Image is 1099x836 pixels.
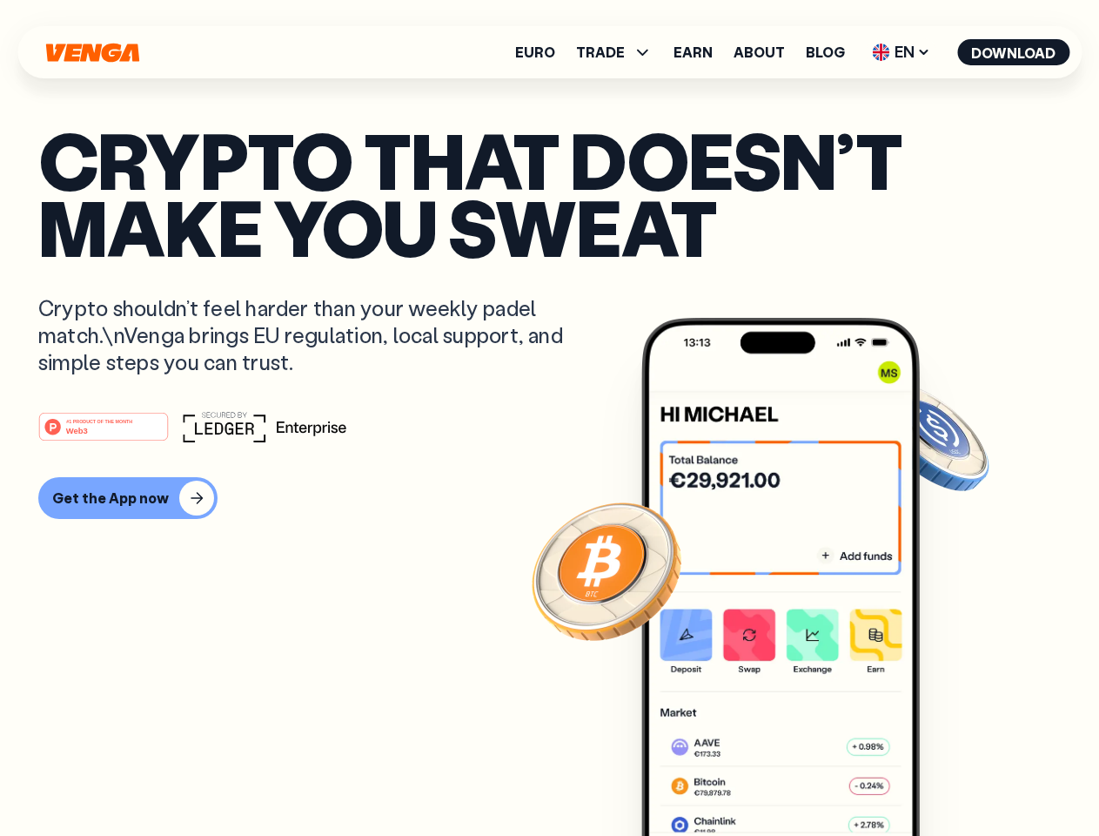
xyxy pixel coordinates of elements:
span: TRADE [576,45,625,59]
span: TRADE [576,42,653,63]
tspan: Web3 [66,425,88,435]
tspan: #1 PRODUCT OF THE MONTH [66,418,132,423]
p: Crypto that doesn’t make you sweat [38,126,1061,260]
img: Bitcoin [528,492,685,649]
a: Euro [515,45,555,59]
p: Crypto shouldn’t feel harder than your weekly padel match.\nVenga brings EU regulation, local sup... [38,294,588,376]
a: #1 PRODUCT OF THE MONTHWeb3 [38,422,169,445]
img: USDC coin [868,374,993,500]
button: Download [957,39,1069,65]
a: Blog [806,45,845,59]
a: About [734,45,785,59]
a: Earn [673,45,713,59]
a: Get the App now [38,477,1061,519]
div: Get the App now [52,489,169,507]
svg: Home [44,43,141,63]
span: EN [866,38,936,66]
img: flag-uk [872,44,889,61]
button: Get the App now [38,477,218,519]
